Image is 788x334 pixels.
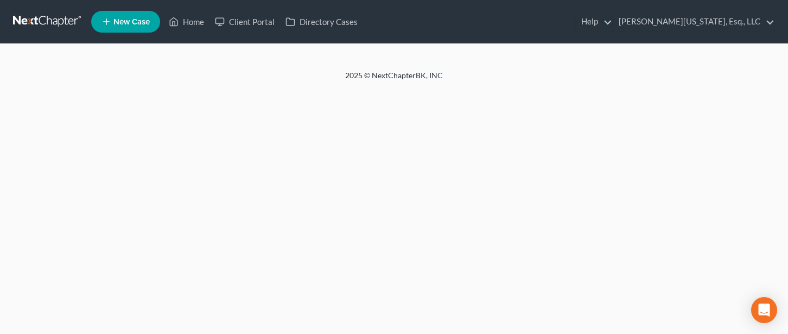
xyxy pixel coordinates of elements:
div: Open Intercom Messenger [751,297,777,323]
div: 2025 © NextChapterBK, INC [85,70,703,90]
a: Client Portal [209,12,280,31]
a: Home [163,12,209,31]
a: [PERSON_NAME][US_STATE], Esq., LLC [613,12,774,31]
a: Directory Cases [280,12,363,31]
new-legal-case-button: New Case [91,11,160,33]
a: Help [576,12,612,31]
